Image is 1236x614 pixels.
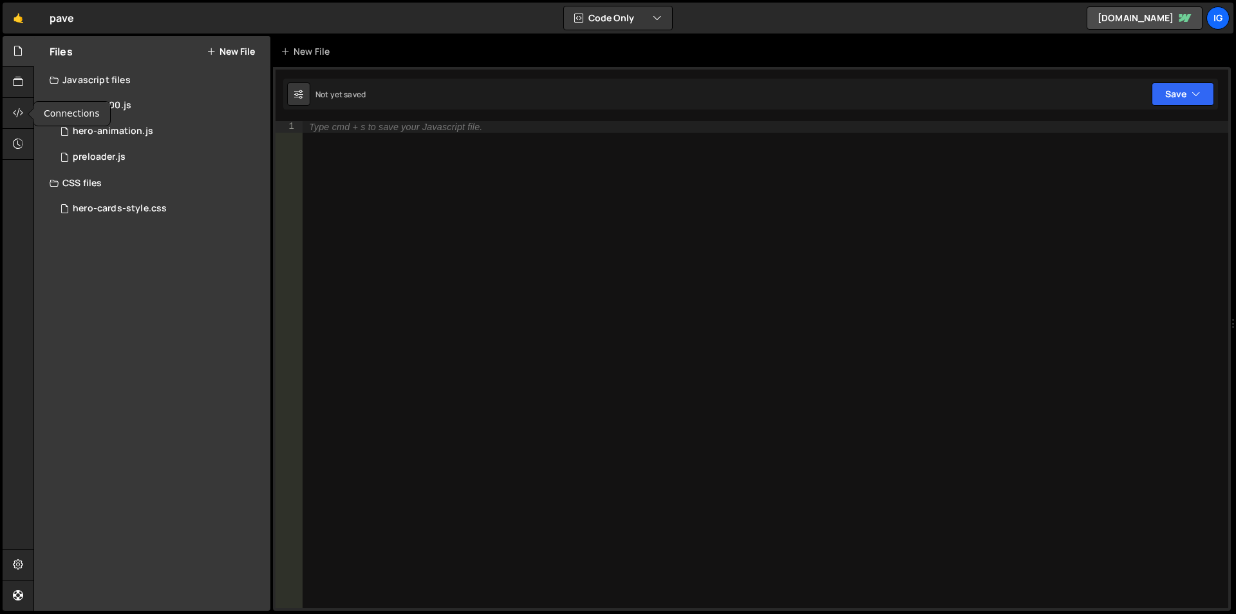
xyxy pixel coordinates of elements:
div: 16663/45449.js [50,119,270,144]
div: 16663/45660.js [50,144,270,170]
div: Type cmd + s to save your Javascript file. [309,122,482,132]
div: preloader.js [73,151,126,163]
div: 1 [276,121,303,133]
button: New File [207,46,255,57]
button: Save [1152,82,1214,106]
div: pave [50,10,75,26]
div: CSS files [34,170,270,196]
button: Code Only [564,6,672,30]
h2: Files [50,44,73,59]
div: Javascript files [34,67,270,93]
a: 🤙 [3,3,34,34]
div: growTo100.js [73,100,131,111]
div: Not yet saved [315,89,366,100]
a: ig [1206,6,1230,30]
a: [DOMAIN_NAME] [1087,6,1203,30]
div: 16663/45533.js [50,93,270,119]
div: hero-cards-style.css [73,203,167,215]
div: Connections [33,102,110,126]
div: hero-animation.js [73,126,153,137]
div: 16663/45452.css [50,196,270,222]
div: New File [281,45,335,58]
